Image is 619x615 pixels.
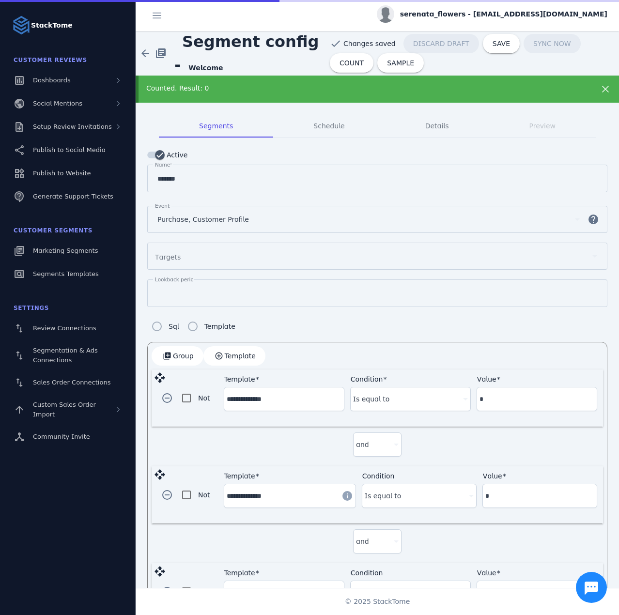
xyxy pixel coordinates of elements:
mat-label: Events [155,203,172,209]
span: and [356,536,369,547]
mat-label: Template [224,375,255,383]
span: Details [425,123,449,129]
img: profile.jpg [377,5,394,23]
mat-form-field: Segment name [147,165,607,202]
span: Segment config - [174,25,319,82]
span: Community Invite [33,433,90,440]
mat-label: Value [477,375,496,383]
span: Social Mentions [33,100,82,107]
span: Review Connections [33,324,96,332]
a: Generate Support Tickets [6,186,130,207]
span: Publish to Social Media [33,146,106,154]
button: SAVE [483,34,520,53]
button: Group [152,346,203,366]
a: Sales Order Connections [6,372,130,393]
button: COUNT [330,53,373,73]
mat-label: Template [224,472,255,480]
a: Publish to Social Media [6,139,130,161]
span: Generate Support Tickets [33,193,113,200]
mat-form-field: Segment events [147,206,607,243]
span: COUNT [340,60,364,66]
strong: Welcome [188,64,223,72]
mat-icon: help [582,214,605,225]
span: Customer Reviews [14,57,87,63]
span: SAMPLE [387,60,414,66]
span: Settings [14,305,49,311]
mat-label: Lookback period [155,277,197,282]
span: Marketing Segments [33,247,98,254]
span: Is equal to [353,393,390,405]
button: serenata_flowers - [EMAIL_ADDRESS][DOMAIN_NAME] [377,5,607,23]
img: Logo image [12,15,31,35]
input: Template [227,587,341,599]
span: Segmentation & Ads Connections [33,347,98,364]
input: Template [227,490,336,502]
label: Sql [167,321,179,332]
label: Not [196,392,210,404]
span: Publish to Website [33,169,91,177]
span: Is equal to [365,490,402,502]
span: Changes saved [343,39,396,49]
span: Sales Order Connections [33,379,110,386]
button: Template [203,346,265,366]
a: Segmentation & Ads Connections [6,341,130,370]
mat-label: Value [477,569,496,577]
span: Contains [353,587,383,599]
mat-icon: library_books [155,47,167,59]
label: Not [196,586,210,598]
span: Setup Review Invitations [33,123,112,130]
mat-radio-group: Segment config type [147,317,235,336]
span: Segments Templates [33,270,99,277]
mat-label: Template [224,569,255,577]
span: and [356,439,369,450]
a: Community Invite [6,426,130,447]
a: Review Connections [6,318,130,339]
a: Publish to Website [6,163,130,184]
mat-label: Value [483,472,502,480]
label: Not [196,489,210,501]
input: Template [227,393,341,405]
span: Template [225,353,256,359]
mat-icon: check [330,38,341,49]
span: Dashboards [33,77,71,84]
span: Schedule [313,123,344,129]
a: Segments Templates [6,263,130,285]
span: SAVE [493,40,510,47]
a: Marketing Segments [6,240,130,261]
span: Group [173,353,194,359]
mat-label: Condition [351,569,383,577]
div: Counted. Result: 0 [146,83,565,93]
span: serenata_flowers - [EMAIL_ADDRESS][DOMAIN_NAME] [400,9,607,19]
button: SAMPLE [377,53,424,73]
mat-label: Condition [362,472,395,480]
span: Custom Sales Order Import [33,401,96,418]
mat-label: Name [155,162,170,168]
label: Active [165,149,187,161]
span: Customer Segments [14,227,93,234]
mat-form-field: Segment targets [147,243,607,279]
mat-icon: info [341,490,353,502]
label: Template [202,321,235,332]
span: © 2025 StackTome [345,597,410,607]
span: Segments [199,123,233,129]
mat-label: Targets [155,253,181,261]
strong: StackTome [31,20,73,31]
span: Purchase, Customer Profile [157,214,249,225]
mat-label: Condition [351,375,383,383]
